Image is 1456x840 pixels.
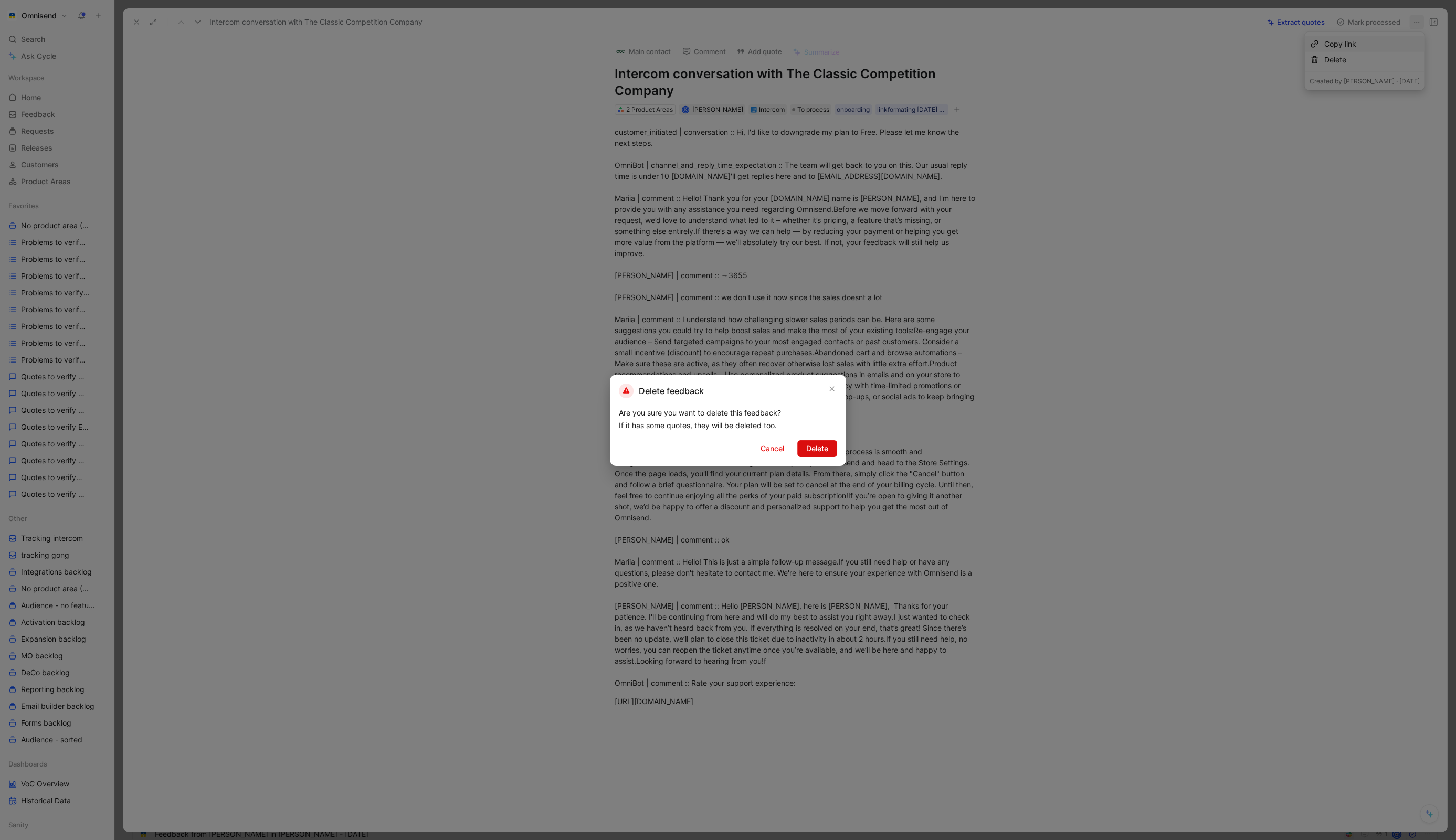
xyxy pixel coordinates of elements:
button: Delete [797,440,837,457]
span: Cancel [761,442,784,455]
span: Delete [806,442,828,455]
h2: Delete feedback [619,384,704,398]
div: Are you sure you want to delete this feedback? If it has some quotes, they will be deleted too. [619,407,837,432]
button: Cancel [752,440,793,457]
